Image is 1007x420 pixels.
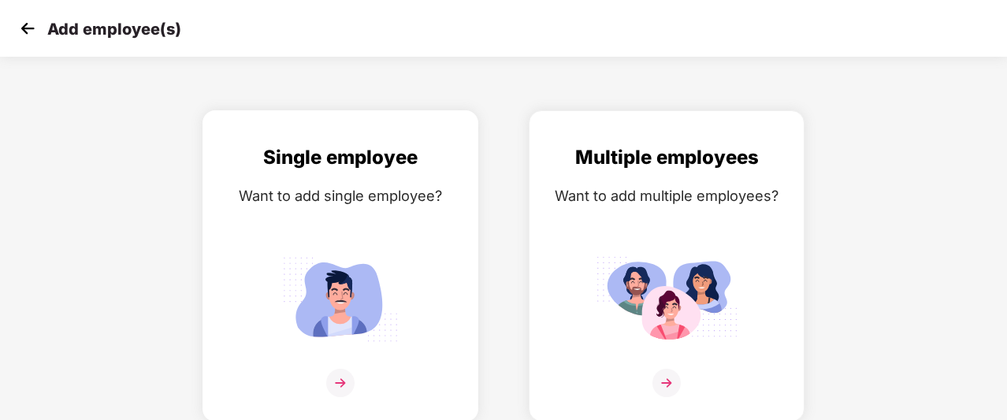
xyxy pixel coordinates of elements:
div: Want to add single employee? [219,184,462,207]
div: Single employee [219,143,462,173]
img: svg+xml;base64,PHN2ZyB4bWxucz0iaHR0cDovL3d3dy53My5vcmcvMjAwMC9zdmciIHdpZHRoPSIzMCIgaGVpZ2h0PSIzMC... [16,17,39,40]
img: svg+xml;base64,PHN2ZyB4bWxucz0iaHR0cDovL3d3dy53My5vcmcvMjAwMC9zdmciIGlkPSJNdWx0aXBsZV9lbXBsb3llZS... [596,250,738,348]
img: svg+xml;base64,PHN2ZyB4bWxucz0iaHR0cDovL3d3dy53My5vcmcvMjAwMC9zdmciIGlkPSJTaW5nbGVfZW1wbG95ZWUiIH... [269,250,411,348]
p: Add employee(s) [47,20,181,39]
div: Want to add multiple employees? [545,184,788,207]
img: svg+xml;base64,PHN2ZyB4bWxucz0iaHR0cDovL3d3dy53My5vcmcvMjAwMC9zdmciIHdpZHRoPSIzNiIgaGVpZ2h0PSIzNi... [652,369,681,397]
img: svg+xml;base64,PHN2ZyB4bWxucz0iaHR0cDovL3d3dy53My5vcmcvMjAwMC9zdmciIHdpZHRoPSIzNiIgaGVpZ2h0PSIzNi... [326,369,355,397]
div: Multiple employees [545,143,788,173]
